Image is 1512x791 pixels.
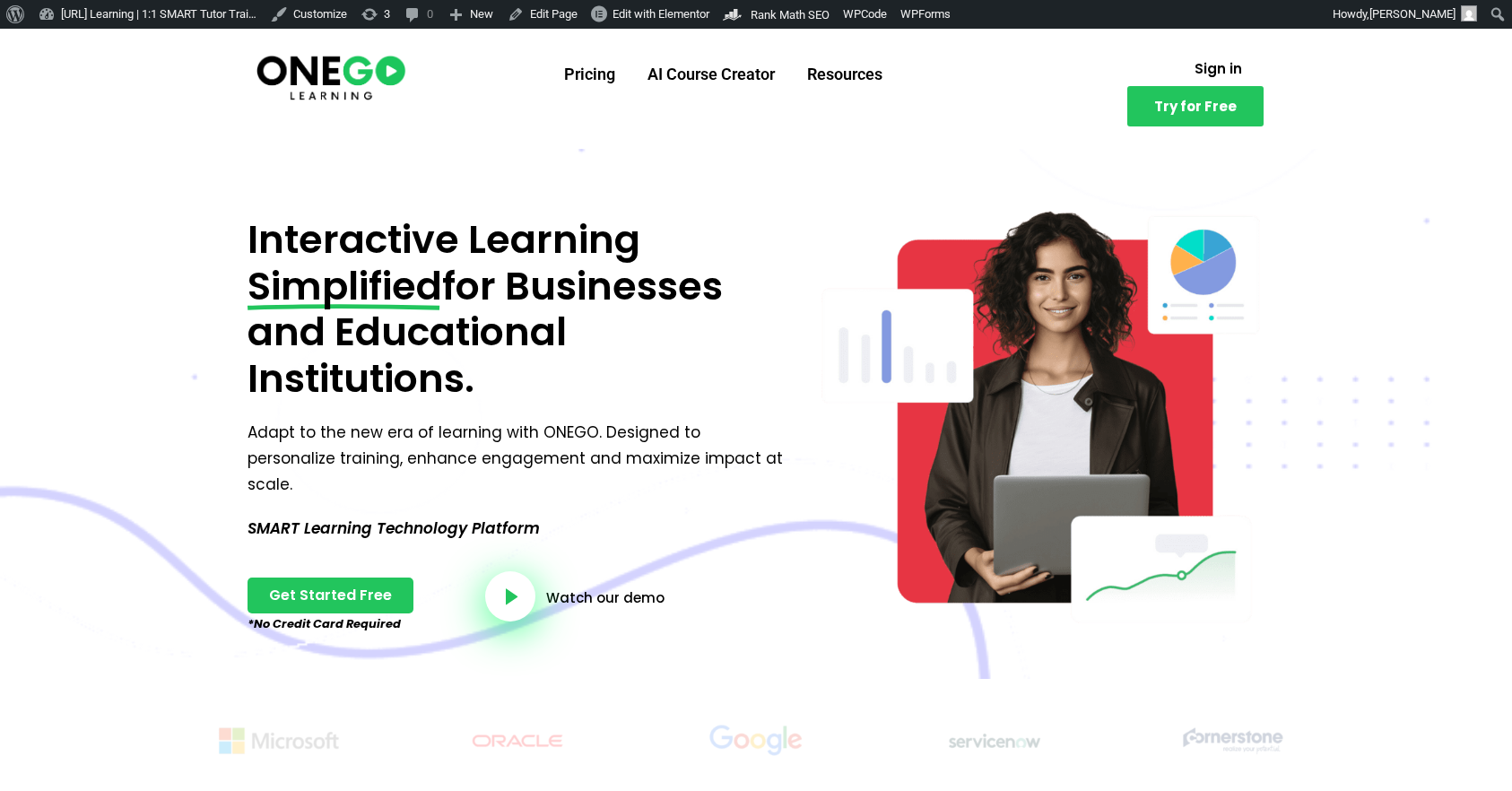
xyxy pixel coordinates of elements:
[1136,715,1330,767] img: Title
[548,51,631,98] a: Pricing
[248,213,640,266] span: Interactive Learning
[1154,100,1237,113] span: Try for Free
[248,259,723,405] span: for Businesses and Educational Institutions.
[421,715,614,767] img: Title
[248,420,790,498] p: Adapt to the new era of learning with ONEGO. Designed to personalize training, enhance engagement...
[613,7,709,21] span: Edit with Elementor
[1127,86,1264,126] a: Try for Free
[248,615,401,632] em: *No Credit Card Required
[1173,51,1264,86] a: Sign in
[659,715,853,767] img: Title
[248,264,442,310] span: Simplified
[791,51,899,98] a: Resources
[1195,62,1242,75] span: Sign in
[898,715,1091,767] img: Title
[269,588,392,603] span: Get Started Free
[182,715,376,767] img: Title
[631,51,791,98] a: AI Course Creator
[1369,7,1456,21] span: [PERSON_NAME]
[485,571,535,621] a: video-button
[248,578,413,613] a: Get Started Free
[546,591,665,604] a: Watch our demo
[751,8,830,22] span: Rank Math SEO
[248,516,790,542] p: SMART Learning Technology Platform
